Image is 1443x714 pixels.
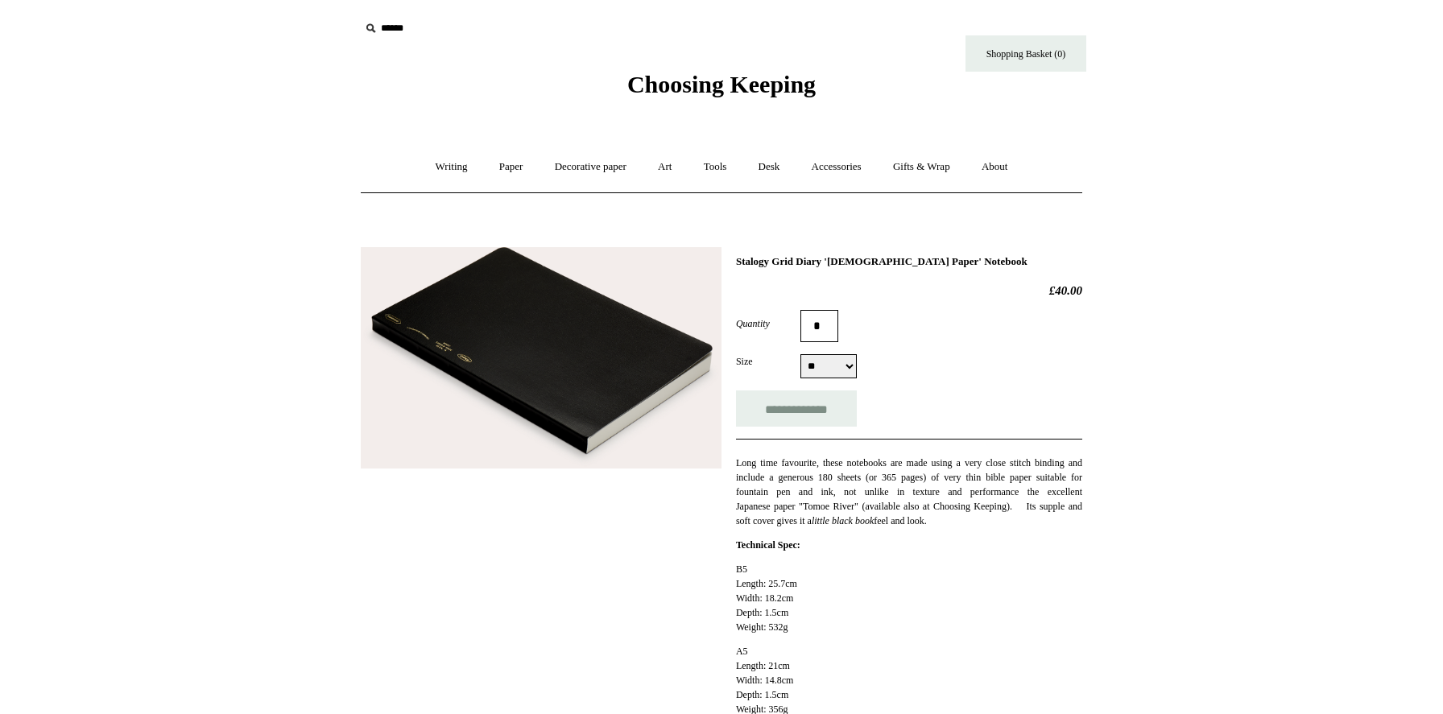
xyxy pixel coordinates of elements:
a: Art [643,146,686,188]
p: Long time favourite, these notebooks are made using a very close stitch binding and include a gen... [736,456,1082,528]
span: Choosing Keeping [627,71,816,97]
a: Decorative paper [540,146,641,188]
a: Gifts & Wrap [879,146,965,188]
label: Quantity [736,316,800,331]
em: little black book [812,515,874,526]
a: Shopping Basket (0) [965,35,1086,72]
a: Tools [689,146,742,188]
a: Paper [485,146,538,188]
a: Accessories [797,146,876,188]
a: Desk [744,146,795,188]
img: Stalogy Grid Diary 'Bible Paper' Notebook [361,247,721,469]
strong: Technical Spec: [736,539,800,551]
a: Choosing Keeping [627,84,816,95]
h1: Stalogy Grid Diary '[DEMOGRAPHIC_DATA] Paper' Notebook [736,255,1082,268]
p: B5 Length: 25.7cm Width: 18.2cm Depth: 1.5cm Weight: 532g [736,562,1082,634]
h2: £40.00 [736,283,1082,298]
label: Size [736,354,800,369]
a: Writing [421,146,482,188]
a: About [967,146,1023,188]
